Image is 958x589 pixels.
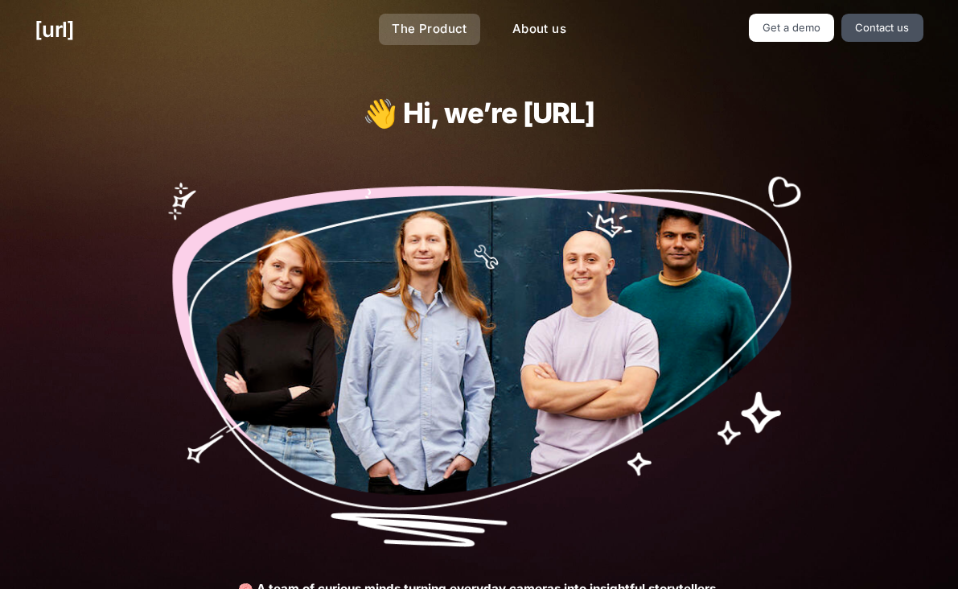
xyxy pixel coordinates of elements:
[841,14,923,42] a: Contact us
[379,14,480,45] a: The Product
[35,14,74,45] a: [URL]
[216,97,742,129] h1: 👋 Hi, we’re [URL]
[500,14,579,45] a: About us
[749,14,835,42] a: Get a demo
